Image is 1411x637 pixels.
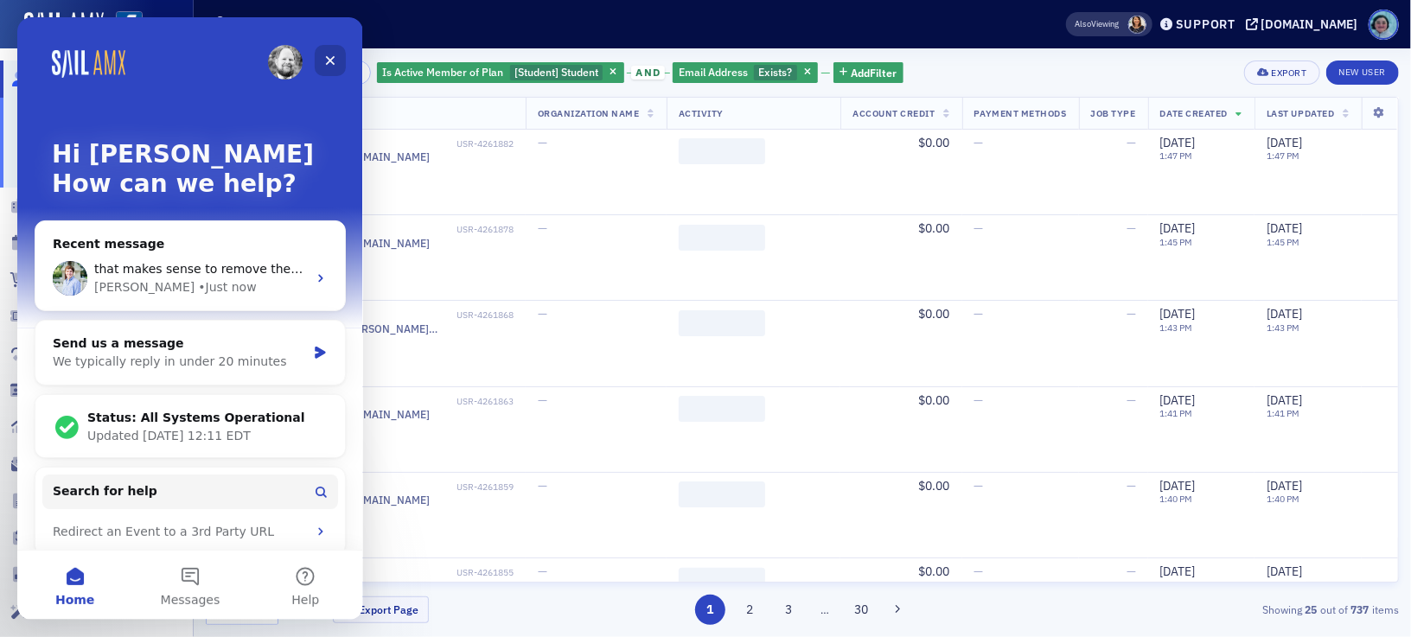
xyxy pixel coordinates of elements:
[695,595,725,625] button: 1
[679,65,748,79] span: Email Address
[256,322,514,335] span: [EMAIL_ADDRESS][PERSON_NAME][DOMAIN_NAME]
[774,595,804,625] button: 3
[1302,602,1320,617] strong: 25
[1267,107,1334,119] span: Last Updated
[974,220,984,236] span: —
[538,478,547,494] span: —
[851,65,897,80] span: Add Filter
[1272,68,1307,78] div: Export
[1127,220,1136,236] span: —
[1348,602,1372,617] strong: 737
[35,335,289,354] div: We typically reply in under 20 minutes
[679,481,765,507] span: ‌
[679,138,765,164] span: ‌
[18,229,328,293] div: Profile image for Lukethat makes sense to remove them automatically[PERSON_NAME]•Just now
[679,107,724,119] span: Activity
[538,220,547,236] span: —
[10,271,77,290] a: Orders
[1267,322,1299,334] time: 1:43 PM
[1013,602,1399,617] div: Showing out of items
[1176,16,1235,32] div: Support
[974,135,984,150] span: —
[1091,107,1136,119] span: Job Type
[35,33,108,61] img: logo
[1267,150,1299,162] time: 1:47 PM
[35,465,140,483] span: Search for help
[383,65,504,79] span: Is Active Member of Plan
[1127,306,1136,322] span: —
[919,306,950,322] span: $0.00
[1127,564,1136,579] span: —
[297,28,329,59] div: Close
[10,196,122,215] a: Organizations
[10,528,71,547] a: Tasks
[514,65,598,79] span: [Student] Student
[1076,18,1120,30] span: Viewing
[354,224,514,235] div: USR-4261878
[919,478,950,494] span: $0.00
[1128,16,1146,34] span: Noma Burge
[38,576,77,589] span: Home
[10,492,85,511] a: Content
[377,62,624,84] div: [Student] Student
[1267,220,1302,236] span: [DATE]
[1246,18,1364,30] button: [DOMAIN_NAME]
[10,455,137,474] a: Email Marketing
[18,378,328,442] div: Status: All Systems OperationalUpdated [DATE] 12:11 EDT
[231,533,346,602] button: Help
[1267,579,1299,591] time: 1:38 PM
[24,12,104,40] img: SailAMX
[35,317,289,335] div: Send us a message
[1267,478,1302,494] span: [DATE]
[10,70,71,89] a: Users
[679,396,765,422] span: ‌
[333,596,429,623] button: Export Page
[35,218,310,236] div: Recent message
[77,261,177,279] div: [PERSON_NAME]
[1267,564,1302,579] span: [DATE]
[813,602,837,617] span: …
[679,568,765,594] span: ‌
[1267,493,1299,505] time: 1:40 PM
[1160,306,1196,322] span: [DATE]
[1160,236,1193,248] time: 1:45 PM
[1160,150,1193,162] time: 1:47 PM
[354,567,514,578] div: USR-4261855
[538,306,547,322] span: —
[181,261,239,279] div: • Just now
[974,478,984,494] span: —
[679,310,765,336] span: ‌
[17,303,329,368] div: Send us a messageWe typically reply in under 20 minutes
[17,203,329,294] div: Recent messageProfile image for Lukethat makes sense to remove them automatically[PERSON_NAME]•Ju...
[758,65,787,79] span: Exists
[846,595,877,625] button: 30
[1267,236,1299,248] time: 1:45 PM
[1160,135,1196,150] span: [DATE]
[1244,61,1319,85] button: Export
[1160,493,1193,505] time: 1:40 PM
[538,564,547,579] span: —
[1267,135,1302,150] span: [DATE]
[104,11,143,41] a: View Homepage
[10,417,84,436] a: Reports
[35,152,311,182] p: How can we help?
[17,17,363,620] iframe: Intercom live chat
[35,123,311,152] p: Hi [PERSON_NAME]
[627,66,670,80] button: and
[1261,16,1358,32] div: [DOMAIN_NAME]
[70,392,310,410] div: Status: All Systems Operational
[974,564,984,579] span: —
[1369,10,1399,40] span: Profile
[1160,392,1196,408] span: [DATE]
[10,602,116,621] a: Automations
[10,307,118,326] a: Registrations
[919,392,950,408] span: $0.00
[1160,322,1193,334] time: 1:43 PM
[1160,478,1196,494] span: [DATE]
[354,481,514,493] div: USR-4261859
[10,381,119,400] a: Memberships
[25,499,321,531] div: Redirect an Event to a 3rd Party URL
[10,565,102,584] a: E-Learning
[361,396,514,407] div: USR-4261863
[1160,564,1196,579] span: [DATE]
